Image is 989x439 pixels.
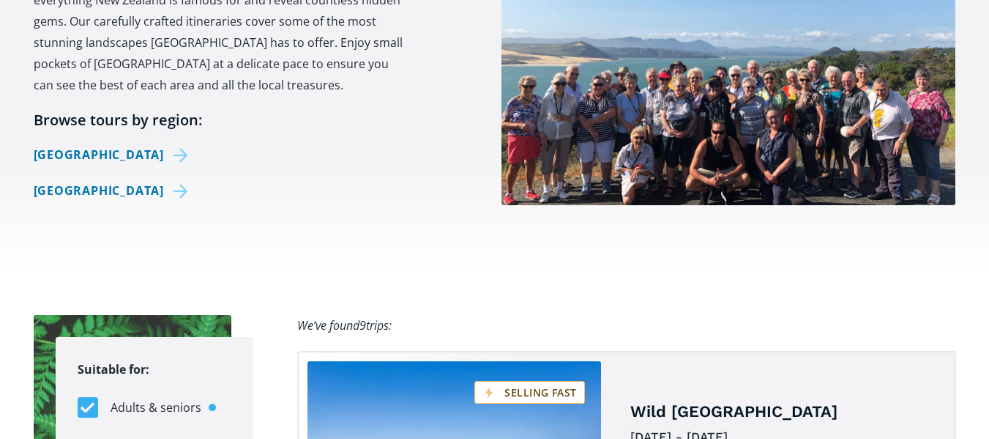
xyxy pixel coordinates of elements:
span: Adults & seniors [111,398,201,418]
span: 9 [359,317,366,333]
div: We’ve found trips: [297,315,392,336]
h6: Browse tours by region: [34,111,409,130]
a: [GEOGRAPHIC_DATA] [34,180,194,202]
h4: Wild [GEOGRAPHIC_DATA] [630,402,933,423]
a: [GEOGRAPHIC_DATA] [34,144,194,166]
legend: Suitable for: [78,359,149,380]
